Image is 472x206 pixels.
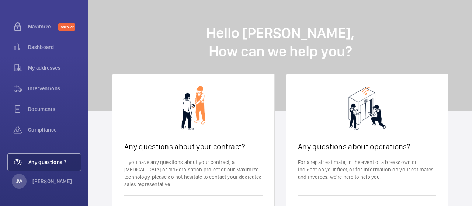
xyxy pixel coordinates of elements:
[16,178,22,185] p: JW
[58,23,75,31] span: Discover
[28,64,81,71] span: My addresses
[32,178,72,185] p: [PERSON_NAME]
[28,43,81,51] span: Dashboard
[348,86,385,130] img: contact-ops.png
[298,158,436,181] p: For a repair estimate, in the event of a breakdown or incident on your fleet, or for information ...
[124,158,263,188] p: If you have any questions about your contract, a [MEDICAL_DATA] or modernisation project or our M...
[28,126,81,133] span: Compliance
[28,85,81,92] span: Interventions
[181,86,205,130] img: contact-sales.png
[28,105,81,113] span: Documents
[298,142,436,151] h2: Any questions about operations?
[28,23,58,30] span: Maximize
[124,142,263,151] h2: Any questions about your contract?
[28,158,81,166] span: Any questions ?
